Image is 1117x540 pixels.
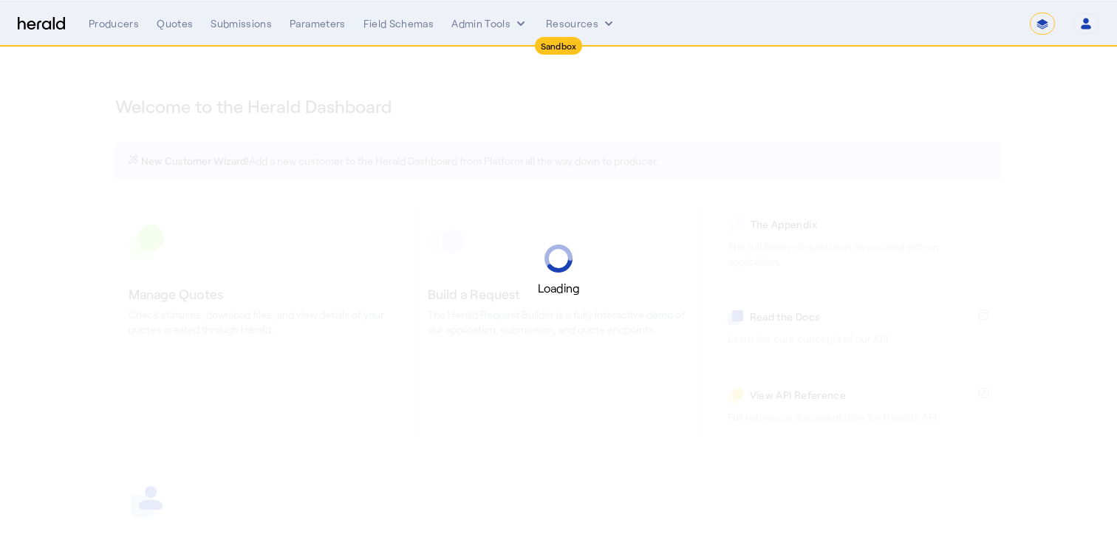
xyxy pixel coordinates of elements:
[290,16,346,31] div: Parameters
[211,16,272,31] div: Submissions
[157,16,193,31] div: Quotes
[18,17,65,31] img: Herald Logo
[363,16,434,31] div: Field Schemas
[546,16,616,31] button: Resources dropdown menu
[451,16,528,31] button: internal dropdown menu
[89,16,139,31] div: Producers
[535,37,583,55] div: Sandbox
